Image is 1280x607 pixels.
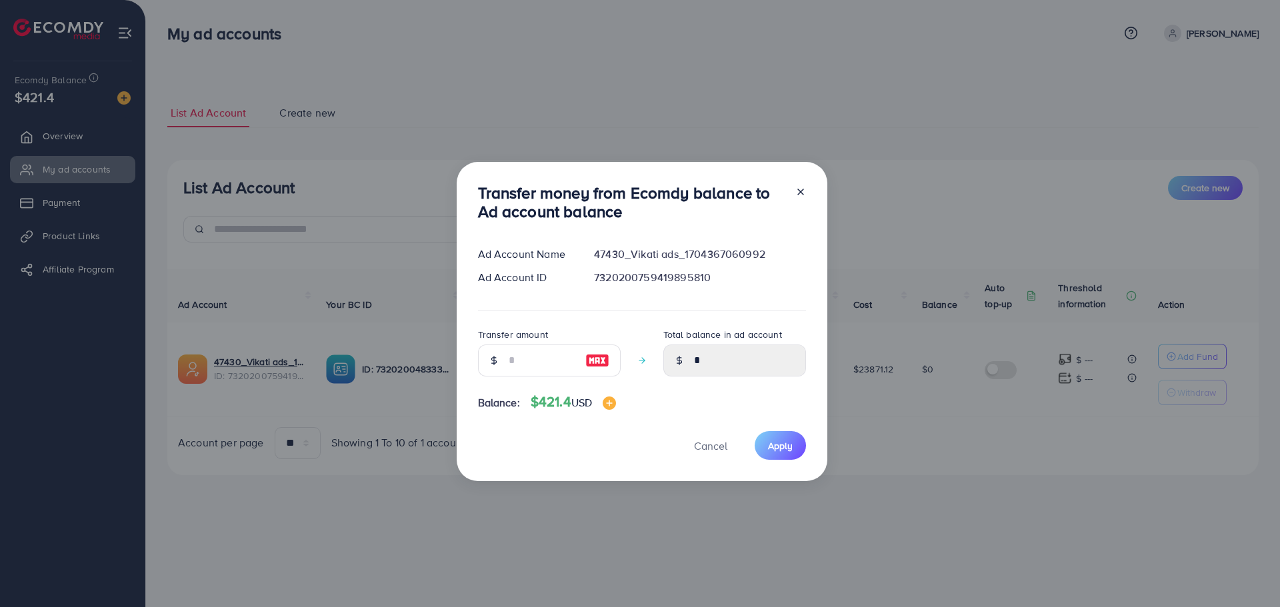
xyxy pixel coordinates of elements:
h4: $421.4 [531,394,616,410]
iframe: Chat [1223,547,1270,597]
span: Cancel [694,438,727,453]
button: Apply [755,431,806,460]
div: Ad Account Name [467,247,584,262]
button: Cancel [677,431,744,460]
img: image [603,396,616,410]
h3: Transfer money from Ecomdy balance to Ad account balance [478,183,785,222]
label: Total balance in ad account [663,328,782,341]
div: 47430_Vikati ads_1704367060992 [583,247,816,262]
div: 7320200759419895810 [583,270,816,285]
span: USD [571,395,592,410]
label: Transfer amount [478,328,548,341]
span: Balance: [478,395,520,410]
div: Ad Account ID [467,270,584,285]
span: Apply [768,439,793,452]
img: image [585,352,609,368]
